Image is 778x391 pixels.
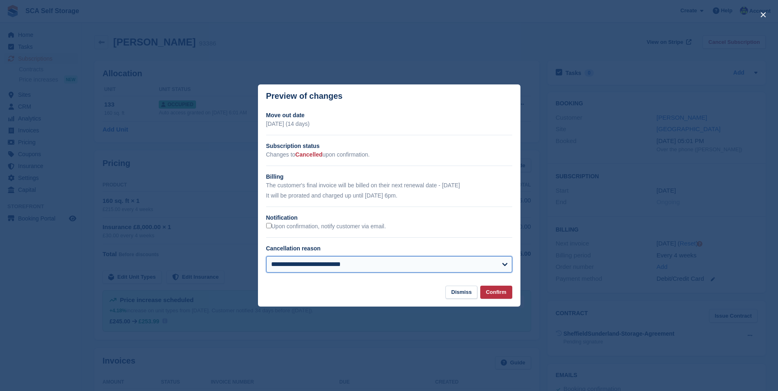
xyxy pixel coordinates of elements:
[445,286,477,299] button: Dismiss
[266,181,512,190] p: The customer's final invoice will be billed on their next renewal date - [DATE]
[266,223,386,230] label: Upon confirmation, notify customer via email.
[295,151,322,158] span: Cancelled
[266,245,321,252] label: Cancellation reason
[266,91,343,101] p: Preview of changes
[266,214,512,222] h2: Notification
[266,223,272,228] input: Upon confirmation, notify customer via email.
[266,173,512,181] h2: Billing
[266,111,512,120] h2: Move out date
[266,191,512,200] p: It will be prorated and charged up until [DATE] 6pm.
[266,150,512,159] p: Changes to upon confirmation.
[757,8,770,21] button: close
[480,286,512,299] button: Confirm
[266,120,512,128] p: [DATE] (14 days)
[266,142,512,150] h2: Subscription status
